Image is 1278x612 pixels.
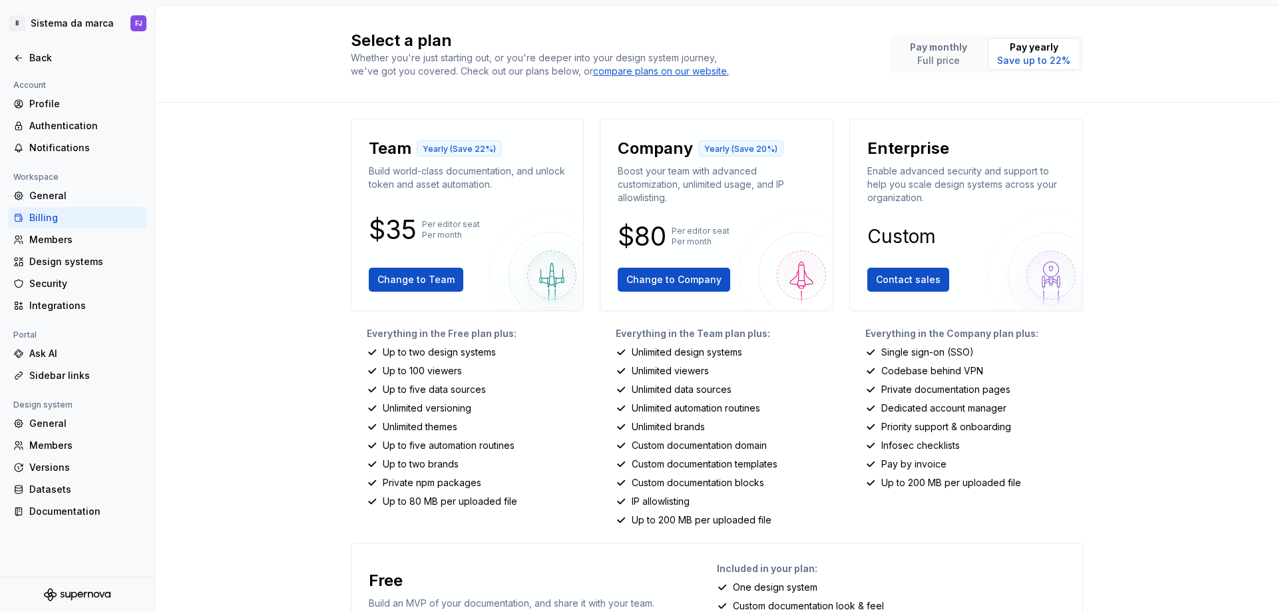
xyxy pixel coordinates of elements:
[717,562,1072,575] p: Included in your plan:
[8,327,42,343] div: Portal
[618,164,815,204] p: Boost your team with advanced customization, unlimited usage, and IP allowlisting.
[8,479,146,500] a: Datasets
[997,41,1070,54] p: Pay yearly
[910,54,967,67] p: Full price
[618,268,730,292] button: Change to Company
[632,513,771,527] p: Up to 200 MB per uploaded file
[881,420,1011,434] p: Priority support & onboarding
[876,273,941,286] span: Contact sales
[29,51,141,65] div: Back
[369,138,411,159] p: Team
[867,228,936,244] p: Custom
[423,144,496,154] p: Yearly (Save 22%)
[383,495,517,508] p: Up to 80 MB per uploaded file
[8,207,146,228] a: Billing
[369,222,417,238] p: $35
[29,277,141,290] div: Security
[383,420,457,434] p: Unlimited themes
[29,347,141,360] div: Ask AI
[632,458,777,471] p: Custom documentation templates
[632,402,760,415] p: Unlimited automation routines
[383,402,471,415] p: Unlimited versioning
[31,17,114,30] div: Sistema da marca
[593,65,729,78] a: compare plans on our website.
[29,439,141,452] div: Members
[8,435,146,456] a: Members
[383,346,496,359] p: Up to two design systems
[9,15,25,31] div: B
[29,119,141,133] div: Authentication
[8,137,146,158] a: Notifications
[8,501,146,522] a: Documentation
[29,369,141,382] div: Sidebar links
[632,495,690,508] p: IP allowlisting
[881,346,974,359] p: Single sign-on (SSO)
[881,439,960,452] p: Infosec checklists
[8,229,146,250] a: Members
[367,327,584,340] p: Everything in the Free plan plus:
[881,383,1010,396] p: Private documentation pages
[616,327,833,340] p: Everything in the Team plan plus:
[8,185,146,206] a: General
[632,476,764,489] p: Custom documentation blocks
[369,164,566,191] p: Build world-class documentation, and unlock token and asset automation.
[29,189,141,202] div: General
[29,233,141,246] div: Members
[8,295,146,316] a: Integrations
[8,251,146,272] a: Design systems
[988,38,1080,70] button: Pay yearlySave up to 22%
[377,273,455,286] span: Change to Team
[632,383,732,396] p: Unlimited data sources
[626,273,722,286] span: Change to Company
[8,413,146,434] a: General
[867,164,1065,204] p: Enable advanced security and support to help you scale design systems across your organization.
[29,255,141,268] div: Design systems
[910,41,967,54] p: Pay monthly
[632,439,767,452] p: Custom documentation domain
[8,115,146,137] a: Authentication
[351,30,874,51] h2: Select a plan
[29,97,141,111] div: Profile
[135,18,142,29] div: FJ
[881,364,983,378] p: Codebase behind VPN
[383,439,515,452] p: Up to five automation routines
[618,228,666,244] p: $80
[997,54,1070,67] p: Save up to 22%
[44,588,110,601] a: Supernova Logo
[704,144,777,154] p: Yearly (Save 20%)
[8,457,146,478] a: Versions
[383,383,486,396] p: Up to five data sources
[8,397,78,413] div: Design system
[8,93,146,115] a: Profile
[632,364,709,378] p: Unlimited viewers
[733,581,817,594] p: One design system
[632,420,705,434] p: Unlimited brands
[893,38,985,70] button: Pay monthlyFull price
[29,461,141,474] div: Versions
[8,343,146,364] a: Ask AI
[881,402,1006,415] p: Dedicated account manager
[881,458,947,471] p: Pay by invoice
[618,138,693,159] p: Company
[29,505,141,518] div: Documentation
[369,268,463,292] button: Change to Team
[8,47,146,69] a: Back
[422,219,480,240] p: Per editor seat Per month
[672,226,730,247] p: Per editor seat Per month
[383,364,462,378] p: Up to 100 viewers
[865,327,1083,340] p: Everything in the Company plan plus:
[29,483,141,496] div: Datasets
[8,169,64,185] div: Workspace
[383,458,459,471] p: Up to two brands
[8,365,146,386] a: Sidebar links
[867,138,949,159] p: Enterprise
[632,346,742,359] p: Unlimited design systems
[369,597,654,610] p: Build an MVP of your documentation, and share it with your team.
[881,476,1021,489] p: Up to 200 MB per uploaded file
[8,273,146,294] a: Security
[8,77,51,93] div: Account
[29,211,141,224] div: Billing
[29,141,141,154] div: Notifications
[29,299,141,312] div: Integrations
